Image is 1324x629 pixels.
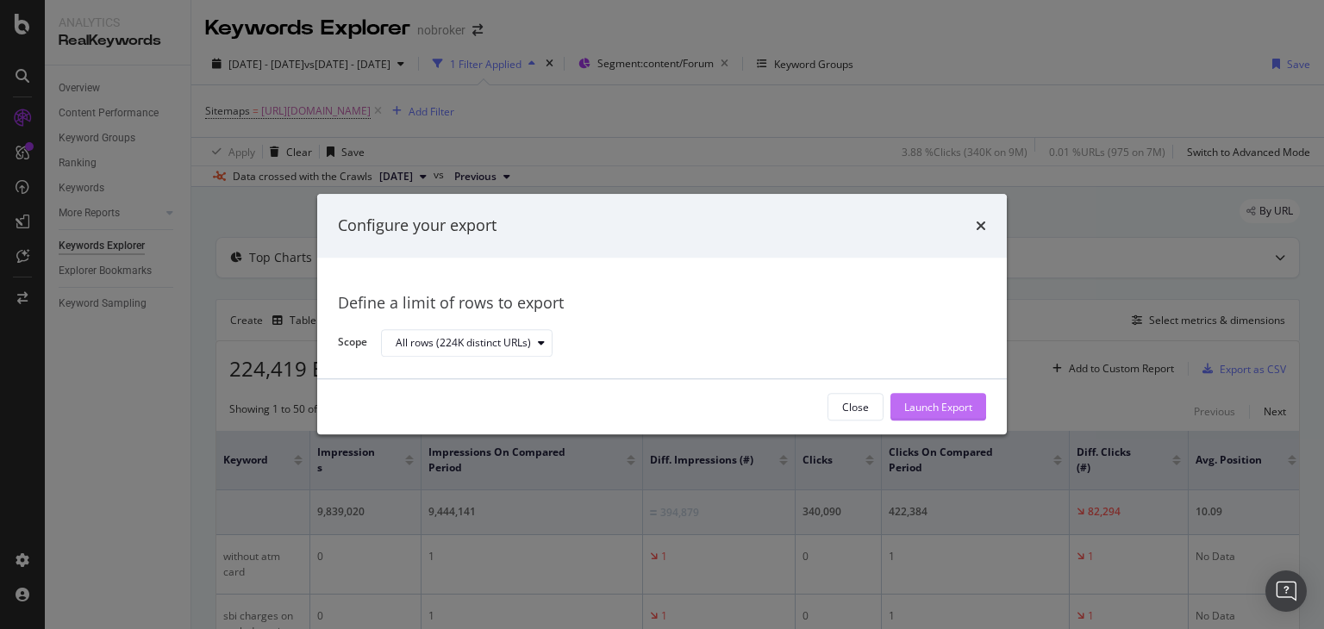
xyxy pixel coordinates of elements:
button: All rows (224K distinct URLs) [381,329,553,357]
div: times [976,215,986,237]
div: Launch Export [904,400,972,414]
div: Configure your export [338,215,496,237]
label: Scope [338,335,367,354]
div: Close [842,400,869,414]
div: Open Intercom Messenger [1265,570,1307,612]
div: All rows (224K distinct URLs) [396,338,531,348]
div: Define a limit of rows to export [338,292,986,314]
button: Close [827,394,884,421]
button: Launch Export [890,394,986,421]
div: modal [317,194,1007,434]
